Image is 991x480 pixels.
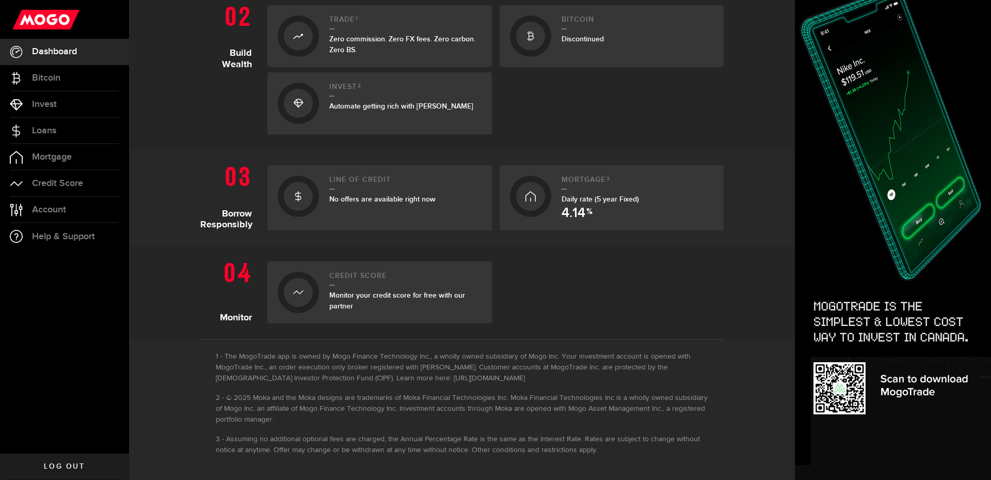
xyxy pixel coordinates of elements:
[32,126,56,135] span: Loans
[267,72,492,134] a: Invest2Automate getting rich with [PERSON_NAME]
[500,165,724,230] a: Mortgage3Daily rate (5 year Fixed) 4.14 %
[358,83,361,89] sup: 2
[329,102,473,111] span: Automate getting rich with [PERSON_NAME]
[200,256,260,323] h1: Monitor
[267,5,492,67] a: Trade1Zero commission. Zero FX fees. Zero carbon. Zero BS.
[500,5,724,67] a: BitcoinDiscontinued
[32,152,72,162] span: Mortgage
[216,434,708,456] li: Assuming no additional optional fees are charged, the Annual Percentage Rate is the same as the I...
[329,195,436,204] span: No offers are available right now
[329,35,475,54] span: Zero commission. Zero FX fees. Zero carbon. Zero BS.
[44,463,85,470] span: Log out
[200,160,260,230] h1: Borrow Responsibly
[216,393,708,425] li: © 2025 Moka and the Moka designs are trademarks of Moka Financial Technologies Inc. Moka Financia...
[562,207,585,220] span: 4.14
[267,165,492,230] a: Line of creditNo offers are available right now
[267,261,492,323] a: Credit ScoreMonitor your credit score for free with our partner
[329,291,465,311] span: Monitor your credit score for free with our partner
[216,351,708,384] li: The MogoTrade app is owned by Mogo Finance Technology Inc., a wholly owned subsidiary of Mogo Inc...
[329,176,482,190] h2: Line of credit
[562,16,714,29] h2: Bitcoin
[32,100,57,109] span: Invest
[329,16,482,29] h2: Trade
[329,83,482,97] h2: Invest
[606,176,610,182] sup: 3
[329,272,482,286] h2: Credit Score
[586,208,593,220] span: %
[562,176,714,190] h2: Mortgage
[562,35,604,43] span: Discontinued
[32,47,77,56] span: Dashboard
[356,16,358,22] sup: 1
[562,195,639,204] span: Daily rate (5 year Fixed)
[32,232,95,241] span: Help & Support
[32,73,60,83] span: Bitcoin
[32,205,66,214] span: Account
[32,179,83,188] span: Credit Score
